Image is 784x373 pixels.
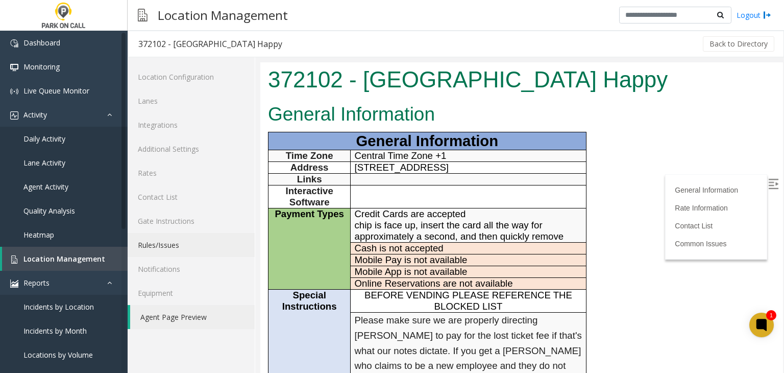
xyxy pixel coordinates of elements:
span: Live Queue Monitor [23,86,89,96]
a: Notifications [128,257,255,281]
span: Daily Activity [23,134,65,144]
span: Mobile Pay is not available [94,192,207,203]
img: pageIcon [138,3,148,28]
a: Location Management [2,247,128,271]
a: Common Issues [414,177,466,185]
img: Open/Close Sidebar Menu [508,116,518,127]
span: Incidents by Month [23,326,87,336]
span: Credit Cards are accepted [94,146,206,157]
img: 'icon' [10,255,18,264]
a: Rate Information [414,142,468,150]
span: Heatmap [23,230,54,240]
span: General Information [95,70,238,87]
span: Online Reservations are not available [94,216,253,226]
a: Equipment [128,281,255,305]
a: Contact List [414,159,452,168]
span: Please make sure we are properly directing [PERSON_NAME] to pay for the lost ticket fee if that's... [94,252,322,339]
img: 'icon' [10,63,18,72]
span: Links [37,111,62,122]
img: logout [763,10,771,20]
a: Rules/Issues [128,233,255,257]
span: Location Management [23,254,105,264]
span: Activity [23,110,47,120]
span: Lane Activity [23,158,65,168]
span: Locations by Volume [23,350,93,360]
div: 1 [766,310,776,320]
span: Mobile App is not available [94,204,207,215]
h1: 372102 - [GEOGRAPHIC_DATA] Happy [8,2,515,33]
span: Central Time Zone +1 [94,88,186,99]
button: Back to Directory [703,36,774,52]
span: [STREET_ADDRESS] [94,100,189,110]
a: Additional Settings [128,137,255,161]
a: Location Configuration [128,65,255,89]
span: Payment Types [14,146,84,157]
a: General Information [414,124,478,132]
span: BEFORE VENDING PLEASE REFERENCE THE BLOCKED LIST [104,227,312,249]
span: Cash is not accepted [94,180,183,191]
h2: General Information [8,39,515,65]
span: Time Zone [26,88,73,99]
div: 372102 - [GEOGRAPHIC_DATA] Happy [138,37,282,51]
span: chip is face up, insert the card all the way for approximately a second, and then quickly remove [94,157,304,179]
span: Dashboard [23,38,60,48]
img: 'icon' [10,111,18,120]
span: Address [30,100,68,110]
a: Integrations [128,113,255,137]
span: Reports [23,278,50,288]
img: 'icon' [10,279,18,288]
span: Monitoring [23,62,60,72]
img: 'icon' [10,39,18,48]
a: Logout [737,10,771,20]
img: 'icon' [10,87,18,96]
a: Contact List [128,185,255,209]
span: Interactive Software [26,123,73,145]
span: Incidents by Location [23,302,94,312]
span: Quality Analysis [23,206,75,216]
a: Lanes [128,89,255,113]
a: Rates [128,161,255,185]
h3: Location Management [153,3,293,28]
a: Gate Instructions [128,209,255,233]
span: Agent Activity [23,182,68,192]
a: Agent Page Preview [130,305,255,329]
span: Special Instructions [22,227,77,249]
